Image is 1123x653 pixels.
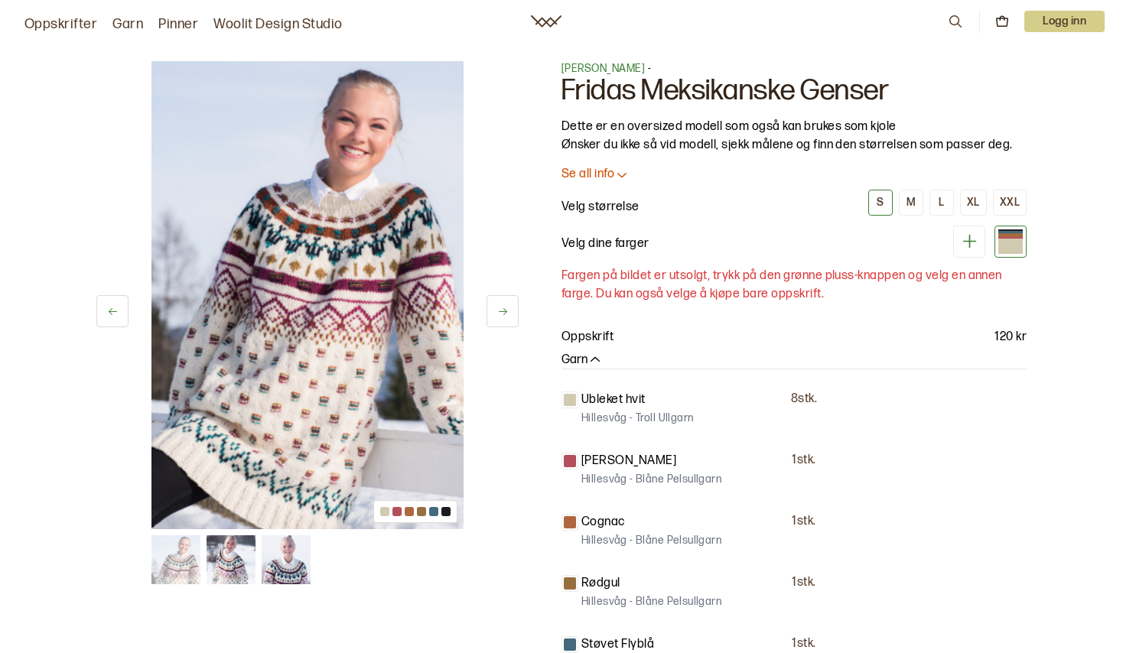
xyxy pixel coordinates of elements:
p: Oppskrift [561,328,614,346]
p: Logg inn [1024,11,1105,32]
p: Hillesvåg - Blåne Pelsullgarn [581,472,721,487]
p: Hillesvåg - Blåne Pelsullgarn [581,594,721,609]
div: XXL [1000,196,1020,210]
button: Se all info [561,167,1027,183]
p: [PERSON_NAME] [581,452,676,470]
p: Rødgul [581,574,620,593]
button: L [929,190,954,216]
div: L [939,196,944,210]
p: 1 stk. [792,636,815,652]
p: Ønsker du ikke så vid modell, sjekk målene og finn den størrelsen som passer deg. [561,136,1027,154]
a: Woolit Design Studio [213,14,343,35]
div: S [877,196,884,210]
a: Pinner [158,14,198,35]
p: Velg dine farger [561,235,649,253]
h1: Fridas Meksikanske Genser [561,76,1027,106]
p: Dette er en oversized modell som også kan brukes som kjole [561,118,1027,136]
div: Blåturkis og Rosa (utsolgt) [994,226,1027,258]
p: Hillesvåg - Troll Ullgarn [581,411,694,426]
div: XL [967,196,980,210]
p: - [561,61,1027,76]
button: S [868,190,893,216]
a: Oppskrifter [24,14,97,35]
button: M [899,190,923,216]
a: Woolit [531,15,561,28]
button: XL [960,190,987,216]
p: 1 stk. [792,453,815,469]
p: 1 stk. [792,575,815,591]
a: Garn [112,14,143,35]
button: Garn [561,352,603,369]
p: 120 kr [994,328,1027,346]
button: User dropdown [1024,11,1105,32]
p: Cognac [581,513,625,531]
p: Velg størrelse [561,198,640,216]
img: Bilde av oppskrift [151,61,464,529]
p: 8 stk. [791,391,817,408]
p: 1 stk. [792,514,815,530]
p: Ubleket hvit [581,391,646,409]
p: Fargen på bildet er utsolgt, trykk på den grønne pluss-knappen og velg en annen farge. Du kan ogs... [561,267,1027,304]
button: XXL [993,190,1027,216]
a: [PERSON_NAME] [561,62,645,75]
p: Hillesvåg - Blåne Pelsullgarn [581,533,721,548]
p: Se all info [561,167,614,183]
div: M [907,196,916,210]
